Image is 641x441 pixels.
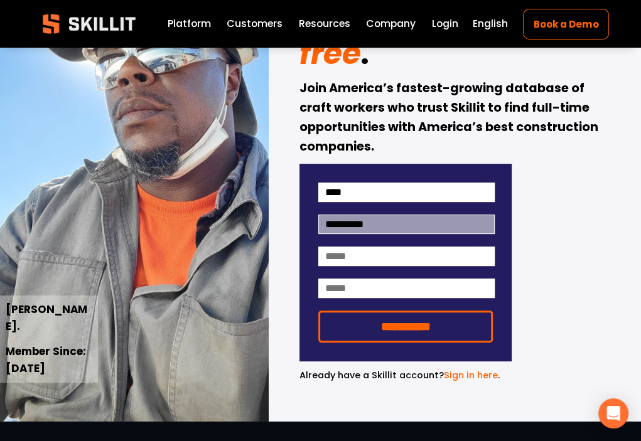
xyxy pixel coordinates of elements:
[473,16,508,33] div: language picker
[168,16,211,33] a: Platform
[523,9,609,40] a: Book a Demo
[227,16,283,33] a: Customers
[299,80,601,155] strong: Join America’s fastest-growing database of craft workers who trust Skillit to find full-time oppo...
[366,16,416,33] a: Company
[6,302,87,334] strong: [PERSON_NAME].
[299,368,512,383] p: .
[432,16,458,33] a: Login
[299,369,444,381] span: Already have a Skillit account?
[299,16,350,33] a: folder dropdown
[6,344,89,376] strong: Member Since: [DATE]
[32,5,146,43] img: Skillit
[444,369,498,381] a: Sign in here
[473,16,508,31] span: English
[360,32,369,75] strong: .
[299,16,350,31] span: Resources
[598,398,628,428] div: Open Intercom Messenger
